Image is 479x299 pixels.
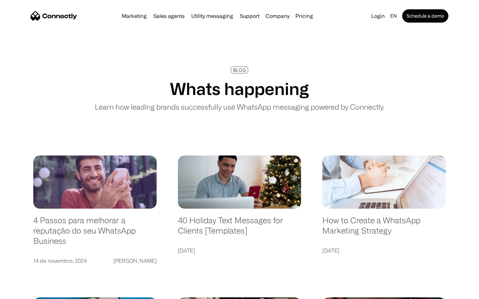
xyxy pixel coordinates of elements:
a: Sales agents [151,13,187,19]
div: [DATE] [178,246,195,255]
a: Schedule a demo [402,9,448,23]
a: Login [369,11,388,21]
div: en [390,11,397,21]
h1: Whats happening [170,79,309,99]
ul: Language list [13,287,40,297]
div: Company [265,11,289,21]
aside: Language selected: English [7,287,40,297]
div: 14 de novembro, 2024 [33,256,87,265]
a: 40 Holiday Text Messages for Clients [Templates] [178,215,301,242]
div: BLOG [233,67,246,72]
a: How to Create a WhatsApp Marketing Strategy [322,215,446,242]
div: [PERSON_NAME] [113,256,157,265]
a: 4 Passos para melhorar a reputação do seu WhatsApp Business [33,215,157,252]
div: [DATE] [322,246,339,255]
a: Utility messaging [189,13,236,19]
a: Support [237,13,262,19]
p: Learn how leading brands successfully use WhatsApp messaging powered by Connectly. [95,101,384,112]
a: Marketing [119,13,149,19]
a: Pricing [293,13,316,19]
